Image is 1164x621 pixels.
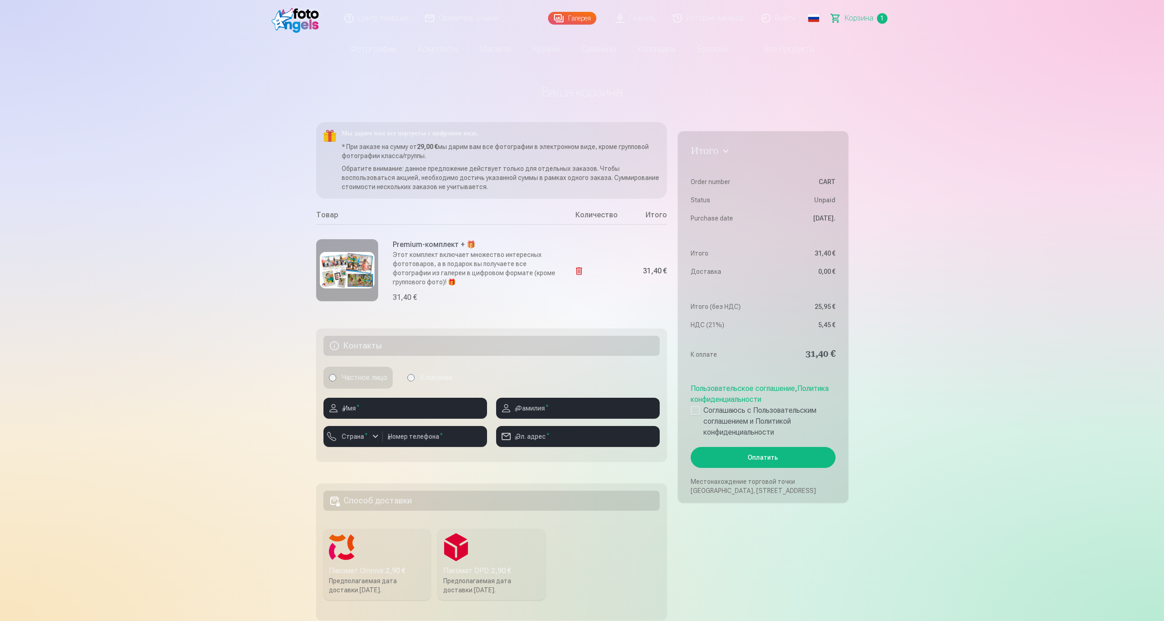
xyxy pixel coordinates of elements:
a: Кружки [522,36,570,62]
a: Сувениры [570,36,627,62]
div: 31,40 € [643,268,667,274]
h5: Контакты [323,336,660,356]
b: 2,90 € [491,566,511,575]
p: * При заказе на сумму от мы дарим вам все фотографии в электронном виде, кроме групповой фотограф... [342,142,660,160]
dt: Status [691,195,759,205]
h5: Мы дарим вам все портреты с цифровом виде. [342,129,660,139]
img: Premium-комплект + 🎁 [320,252,374,288]
a: Календари [627,36,687,62]
span: 1 [877,13,887,24]
a: Брелоки [687,36,738,62]
p: Местонахождение торговой точки [GEOGRAPHIC_DATA], [STREET_ADDRESS] [691,477,835,495]
div: Предполагаемая дата доставки [DATE]. [329,576,426,595]
img: /fa4 [272,4,324,33]
div: , [691,380,835,438]
label: Страна [338,432,371,441]
dd: 31,40 € [768,249,836,258]
button: Страна* [323,426,383,447]
h6: Premium-комплект + 🎁 [393,239,557,250]
dt: Итого (без НДС) [691,302,759,311]
div: Пакомат DPD : [443,565,540,576]
div: Предполагаемая дата доставки [DATE]. [443,576,540,595]
a: Пользовательское соглашение [691,384,795,393]
a: Фотографии [339,36,407,62]
div: Пакомат Omniva : [329,565,426,576]
b: 29,00 € [417,143,438,150]
button: Итого [691,144,835,160]
b: 2,90 € [385,566,405,575]
label: Соглашаюсь с Пользовательским соглашением и Политикой конфиденциальности [691,405,835,438]
p: Обратите внимание: данное предложение действует только для отдельных заказов. Чтобы воспользовать... [342,164,660,191]
dt: Purchase date [691,214,759,223]
a: Комплекты [407,36,469,62]
label: Компания [402,367,457,389]
button: Оплатить [691,447,835,468]
a: Галерея [548,12,596,25]
dt: Доставка [691,267,759,276]
div: 31,40 € [393,292,417,303]
div: Итого [631,210,667,224]
dd: 5,45 € [768,320,836,329]
div: Количество [562,210,631,224]
label: Частное лицо [323,367,393,389]
dt: К оплате [691,348,759,361]
dt: Order number [691,177,759,186]
span: Unpaid [814,195,836,205]
dd: CART [768,177,836,186]
dd: [DATE]. [768,214,836,223]
a: Все продукты [738,36,825,62]
dd: 31,40 € [768,348,836,361]
input: Компания [407,374,415,381]
h5: Способ доставки [323,491,660,511]
a: Удалить [574,262,619,280]
span: Корзина [845,13,873,24]
div: Товар [316,210,563,224]
dd: 0,00 € [768,267,836,276]
p: Этот комплект включает множество интересных фототоваров, а в подарок вы получаете все фотографии ... [393,250,557,287]
input: Частное лицо [329,374,336,381]
h1: Ваша корзина [316,84,848,100]
a: Магниты [469,36,522,62]
dt: Итого [691,249,759,258]
dd: 25,95 € [768,302,836,311]
dt: НДС (21%) [691,320,759,329]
